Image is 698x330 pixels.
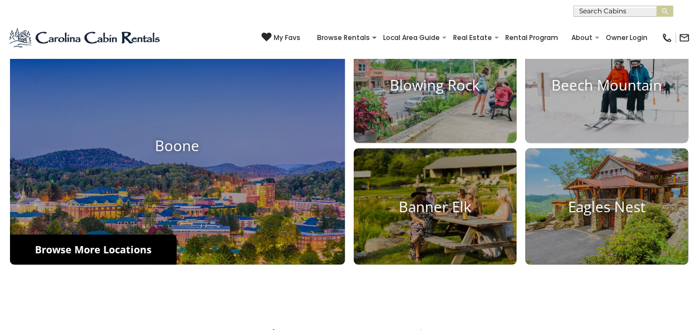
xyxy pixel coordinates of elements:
[600,30,653,46] a: Owner Login
[354,27,516,143] a: Blowing Rock
[312,30,375,46] a: Browse Rentals
[354,198,516,215] h4: Banner Elk
[525,27,688,143] a: Beech Mountain
[661,32,672,43] img: phone-regular-black.png
[354,77,516,94] h4: Blowing Rock
[500,30,564,46] a: Rental Program
[525,77,688,94] h4: Beech Mountain
[448,30,498,46] a: Real Estate
[274,33,300,43] span: My Favs
[525,198,688,215] h4: Eagles Nest
[10,137,345,154] h4: Boone
[354,148,516,264] a: Banner Elk
[378,30,445,46] a: Local Area Guide
[679,32,690,43] img: mail-regular-black.png
[10,27,345,264] a: Boone
[8,27,162,49] img: Blue-2.png
[525,148,688,264] a: Eagles Nest
[10,234,177,264] a: Browse More Locations
[566,30,598,46] a: About
[262,32,300,43] a: My Favs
